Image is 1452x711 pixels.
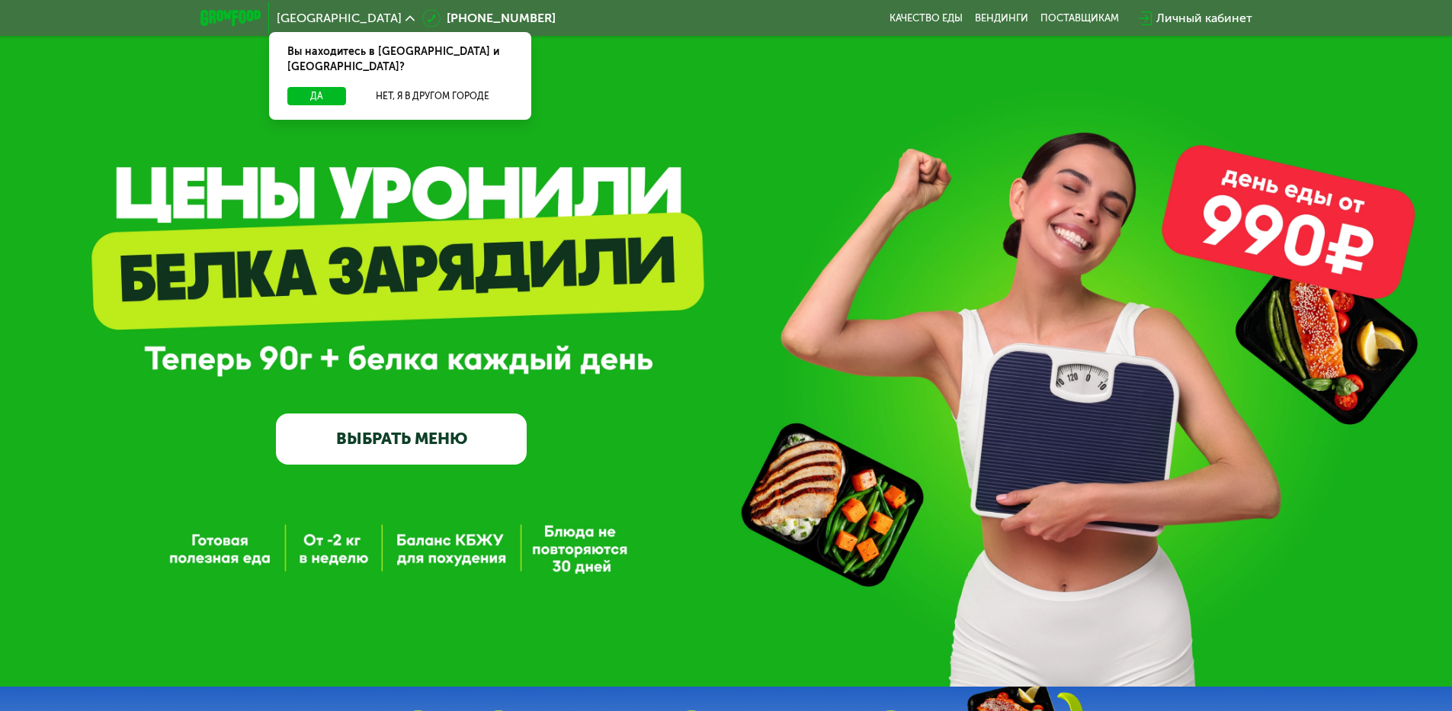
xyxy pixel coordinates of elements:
[1040,12,1119,24] div: поставщикам
[276,413,527,464] a: ВЫБРАТЬ МЕНЮ
[277,12,402,24] span: [GEOGRAPHIC_DATA]
[287,87,346,105] button: Да
[889,12,963,24] a: Качество еды
[1156,9,1252,27] div: Личный кабинет
[352,87,513,105] button: Нет, я в другом городе
[975,12,1028,24] a: Вендинги
[422,9,556,27] a: [PHONE_NUMBER]
[269,32,531,87] div: Вы находитесь в [GEOGRAPHIC_DATA] и [GEOGRAPHIC_DATA]?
